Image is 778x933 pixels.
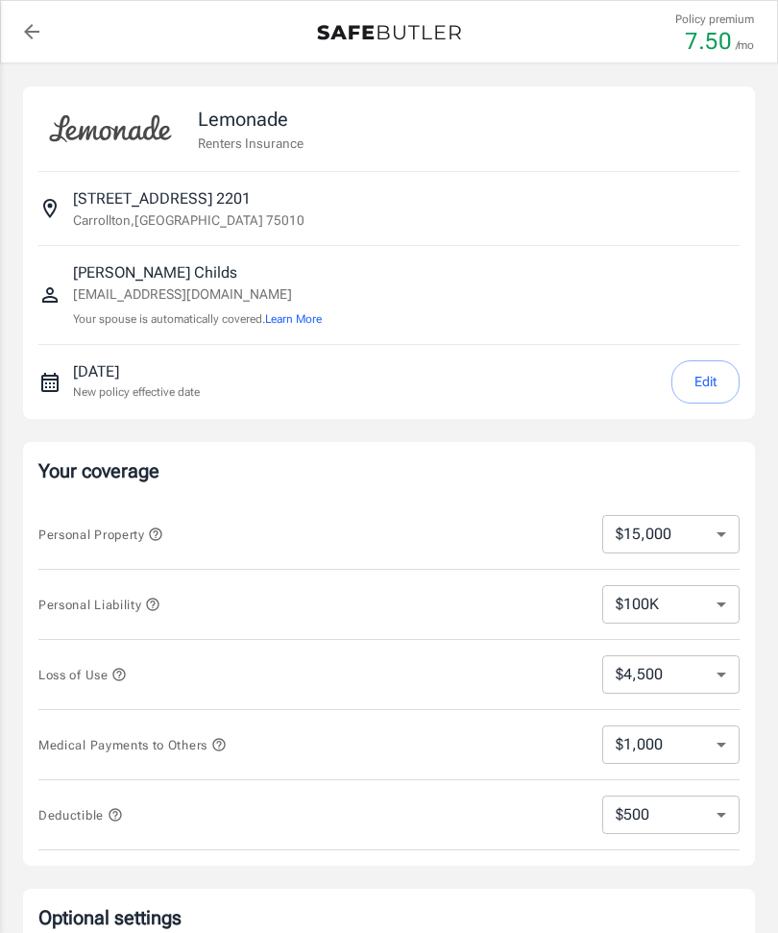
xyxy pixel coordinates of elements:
[38,668,127,682] span: Loss of Use
[38,663,127,686] button: Loss of Use
[685,30,732,53] p: 7.50
[73,187,251,210] p: [STREET_ADDRESS] 2201
[38,197,61,220] svg: Insured address
[12,12,51,51] a: back to quotes
[38,523,163,546] button: Personal Property
[73,261,322,284] p: [PERSON_NAME] Childs
[38,371,61,394] svg: New policy start date
[675,11,754,28] p: Policy premium
[265,310,322,328] button: Learn More
[73,210,304,230] p: Carrollton , [GEOGRAPHIC_DATA] 75010
[38,457,740,484] p: Your coverage
[73,284,322,305] p: [EMAIL_ADDRESS][DOMAIN_NAME]
[38,904,740,931] p: Optional settings
[38,528,163,542] span: Personal Property
[38,803,123,826] button: Deductible
[73,310,322,329] p: Your spouse is automatically covered.
[317,25,461,40] img: Back to quotes
[38,733,227,756] button: Medical Payments to Others
[38,283,61,307] svg: Insured person
[38,102,182,156] img: Lemonade
[736,37,754,54] p: /mo
[73,383,200,401] p: New policy effective date
[38,593,160,616] button: Personal Liability
[38,598,160,612] span: Personal Liability
[198,105,304,134] p: Lemonade
[198,134,304,153] p: Renters Insurance
[38,808,123,823] span: Deductible
[73,360,200,383] p: [DATE]
[38,738,227,752] span: Medical Payments to Others
[671,360,740,404] button: Edit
